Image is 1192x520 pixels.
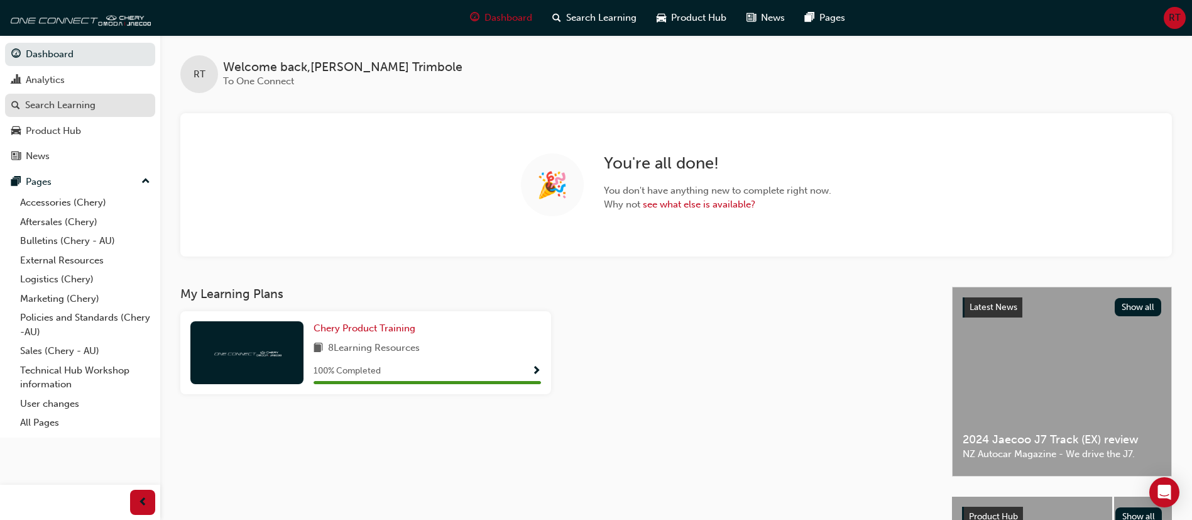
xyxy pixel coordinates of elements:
[5,170,155,194] button: Pages
[15,341,155,361] a: Sales (Chery - AU)
[26,124,81,138] div: Product Hub
[314,341,323,357] span: book-icon
[15,193,155,213] a: Accessories (Chery)
[11,126,21,137] span: car-icon
[604,197,831,212] span: Why not
[542,5,647,31] a: search-iconSearch Learning
[223,60,462,75] span: Welcome back , [PERSON_NAME] Trimbole
[15,394,155,414] a: User changes
[532,366,541,377] span: Show Progress
[484,11,532,25] span: Dashboard
[26,149,50,163] div: News
[141,174,150,190] span: up-icon
[963,297,1161,318] a: Latest NewsShow all
[15,413,155,433] a: All Pages
[1115,298,1162,316] button: Show all
[11,49,21,60] span: guage-icon
[805,10,814,26] span: pages-icon
[537,178,568,192] span: 🎉
[604,153,831,174] h2: You're all done!
[952,287,1172,477] a: Latest NewsShow all2024 Jaecoo J7 Track (EX) reviewNZ Autocar Magazine - We drive the J7.
[26,175,52,189] div: Pages
[194,67,205,82] span: RT
[5,94,155,117] a: Search Learning
[15,361,155,394] a: Technical Hub Workshop information
[223,75,294,87] span: To One Connect
[5,119,155,143] a: Product Hub
[1164,7,1186,29] button: RT
[15,231,155,251] a: Bulletins (Chery - AU)
[138,495,148,511] span: prev-icon
[657,10,666,26] span: car-icon
[795,5,855,31] a: pages-iconPages
[671,11,726,25] span: Product Hub
[11,75,21,86] span: chart-icon
[460,5,542,31] a: guage-iconDashboard
[328,341,420,357] span: 8 Learning Resources
[212,346,282,358] img: oneconnect
[11,100,20,111] span: search-icon
[604,184,831,198] span: You don't have anything new to complete right now.
[643,199,755,210] a: see what else is available?
[963,447,1161,462] span: NZ Autocar Magazine - We drive the J7.
[11,177,21,188] span: pages-icon
[647,5,736,31] a: car-iconProduct Hub
[314,321,420,336] a: Chery Product Training
[761,11,785,25] span: News
[552,10,561,26] span: search-icon
[15,308,155,341] a: Policies and Standards (Chery -AU)
[470,10,479,26] span: guage-icon
[5,69,155,92] a: Analytics
[736,5,795,31] a: news-iconNews
[963,433,1161,447] span: 2024 Jaecoo J7 Track (EX) review
[819,11,845,25] span: Pages
[314,364,381,379] span: 100 % Completed
[26,73,65,87] div: Analytics
[15,270,155,289] a: Logistics (Chery)
[11,151,21,162] span: news-icon
[5,40,155,170] button: DashboardAnalyticsSearch LearningProduct HubNews
[5,43,155,66] a: Dashboard
[314,323,415,334] span: Chery Product Training
[1149,477,1179,507] div: Open Intercom Messenger
[15,213,155,232] a: Aftersales (Chery)
[566,11,637,25] span: Search Learning
[15,289,155,309] a: Marketing (Chery)
[5,145,155,168] a: News
[180,287,932,301] h3: My Learning Plans
[970,302,1017,313] span: Latest News
[25,98,96,113] div: Search Learning
[746,10,756,26] span: news-icon
[532,363,541,379] button: Show Progress
[15,251,155,270] a: External Resources
[1169,11,1181,25] span: RT
[6,5,151,30] img: oneconnect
